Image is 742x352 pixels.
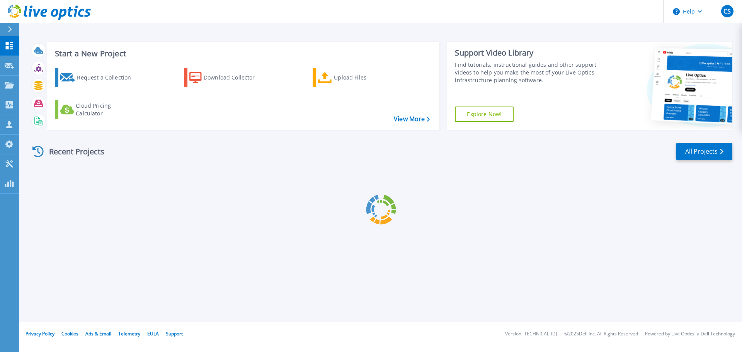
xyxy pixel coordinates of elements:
div: Cloud Pricing Calculator [76,102,138,117]
a: All Projects [676,143,732,160]
li: Version: [TECHNICAL_ID] [505,332,557,337]
div: Request a Collection [77,70,139,85]
div: Find tutorials, instructional guides and other support videos to help you make the most of your L... [455,61,600,84]
div: Download Collector [204,70,265,85]
a: Request a Collection [55,68,141,87]
a: EULA [147,330,159,337]
a: Ads & Email [85,330,111,337]
a: Upload Files [313,68,399,87]
div: Recent Projects [30,142,115,161]
span: CS [723,8,731,14]
li: Powered by Live Optics, a Dell Technology [645,332,735,337]
a: Support [166,330,183,337]
a: Telemetry [118,330,140,337]
a: Cookies [61,330,78,337]
a: Explore Now! [455,107,514,122]
a: View More [394,115,430,123]
h3: Start a New Project [55,49,430,58]
div: Support Video Library [455,48,600,58]
a: Cloud Pricing Calculator [55,100,141,119]
li: © 2025 Dell Inc. All Rights Reserved [564,332,638,337]
div: Upload Files [334,70,396,85]
a: Download Collector [184,68,270,87]
a: Privacy Policy [26,330,54,337]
